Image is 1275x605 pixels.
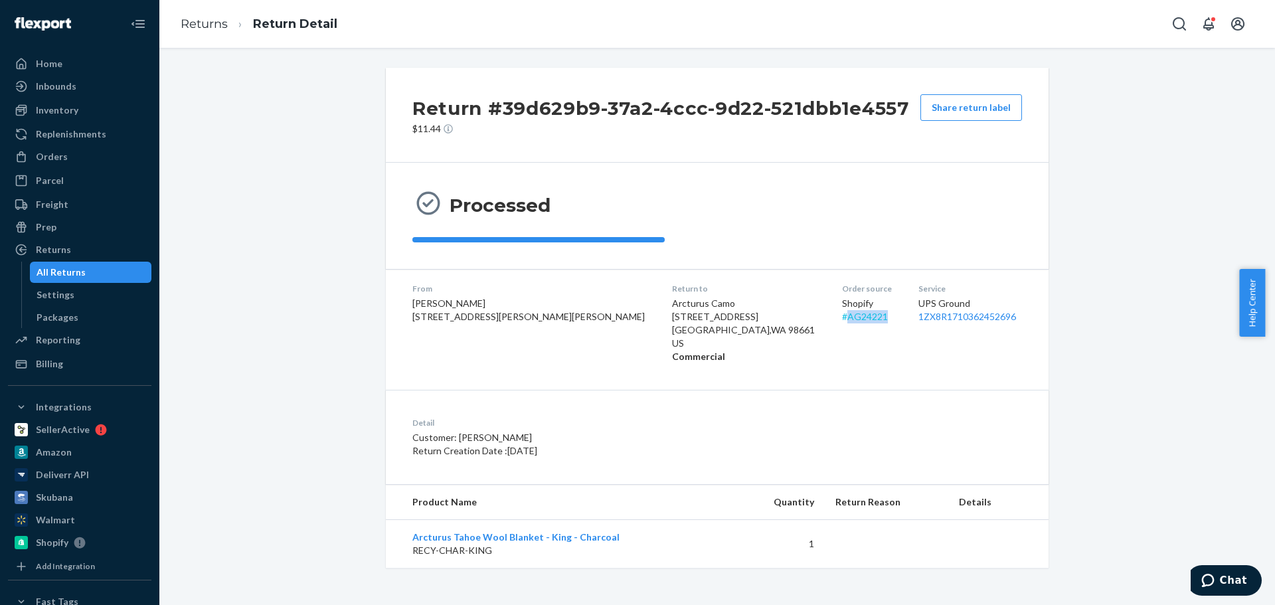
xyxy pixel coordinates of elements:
a: Returns [181,17,228,31]
dt: Order source [842,283,898,294]
div: Shopify [842,297,898,323]
th: Product Name [386,485,736,520]
span: UPS Ground [918,298,970,309]
dt: Service [918,283,1022,294]
div: Parcel [36,174,64,187]
p: [STREET_ADDRESS] [672,310,821,323]
th: Quantity [736,485,825,520]
dt: From [412,283,651,294]
img: Flexport logo [15,17,71,31]
td: 1 [736,520,825,568]
div: All Returns [37,266,86,279]
a: All Returns [30,262,152,283]
th: Details [948,485,1049,520]
h3: Processed [450,193,551,217]
div: Deliverr API [36,468,89,481]
button: Close Navigation [125,11,151,37]
div: Walmart [36,513,75,527]
button: Open Search Box [1166,11,1193,37]
div: SellerActive [36,423,90,436]
th: Return Reason [825,485,948,520]
div: Skubana [36,491,73,504]
ol: breadcrumbs [170,5,348,44]
a: Inventory [8,100,151,121]
div: Billing [36,357,63,371]
p: RECY-CHAR-KING [412,544,726,557]
a: Parcel [8,170,151,191]
a: Inbounds [8,76,151,97]
button: Help Center [1239,269,1265,337]
button: Open account menu [1225,11,1251,37]
div: Inbounds [36,80,76,93]
a: Walmart [8,509,151,531]
div: Packages [37,311,78,324]
div: Home [36,57,62,70]
div: Integrations [36,400,92,414]
h2: Return #39d629b9-37a2-4ccc-9d22-521dbb1e4557 [412,94,909,122]
p: US [672,337,821,350]
a: Amazon [8,442,151,463]
p: Customer: [PERSON_NAME] [412,431,780,444]
a: Packages [30,307,152,328]
a: #AG24221 [842,311,888,322]
div: Add Integration [36,561,95,572]
div: Settings [37,288,74,302]
div: Returns [36,243,71,256]
iframe: Opens a widget where you can chat to one of our agents [1191,565,1262,598]
span: [PERSON_NAME] [STREET_ADDRESS][PERSON_NAME][PERSON_NAME] [412,298,645,322]
a: Freight [8,194,151,215]
div: Replenishments [36,128,106,141]
p: [GEOGRAPHIC_DATA] , WA 98661 [672,323,821,337]
a: Add Integration [8,559,151,574]
a: Billing [8,353,151,375]
a: Settings [30,284,152,305]
p: Return Creation Date : [DATE] [412,444,780,458]
dt: Return to [672,283,821,294]
a: 1ZX8R1710362452696 [918,311,1016,322]
p: $11.44 [412,122,909,135]
div: Orders [36,150,68,163]
dt: Detail [412,417,780,428]
div: Shopify [36,536,68,549]
a: Return Detail [253,17,337,31]
a: Replenishments [8,124,151,145]
a: SellerActive [8,419,151,440]
button: Integrations [8,396,151,418]
div: Prep [36,220,56,234]
a: Returns [8,239,151,260]
div: Amazon [36,446,72,459]
a: Arcturus Tahoe Wool Blanket - King - Charcoal [412,531,620,543]
button: Open notifications [1195,11,1222,37]
a: Orders [8,146,151,167]
div: Freight [36,198,68,211]
a: Prep [8,216,151,238]
div: Inventory [36,104,78,117]
a: Home [8,53,151,74]
a: Reporting [8,329,151,351]
a: Deliverr API [8,464,151,485]
div: Reporting [36,333,80,347]
strong: Commercial [672,351,725,362]
a: Skubana [8,487,151,508]
button: Share return label [920,94,1022,121]
a: Shopify [8,532,151,553]
p: Arcturus Camo [672,297,821,310]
